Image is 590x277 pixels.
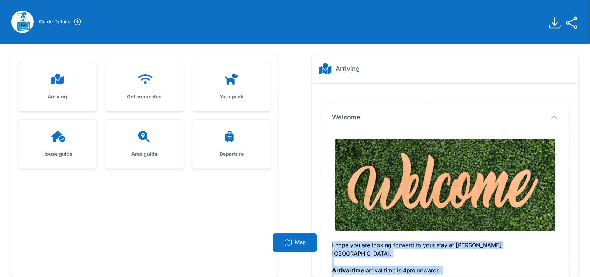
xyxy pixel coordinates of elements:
[192,62,271,111] a: Your pack
[18,62,97,111] a: Arriving
[192,120,271,169] a: Departure
[39,18,71,25] h3: Guide Details
[335,139,556,231] img: 0qs01yqw0dnb07qsrfm1myldz4s2
[203,93,260,100] h3: Your pack
[11,11,34,33] img: gbmuqyff4wowynbb6jbl9hbxogjg
[116,151,173,158] h3: Area guide
[105,62,184,111] a: Get connected
[39,18,82,26] a: Guide Details
[29,151,86,158] h3: House guide
[29,93,86,100] h3: Arriving
[18,120,97,169] a: House guide
[203,151,260,158] h3: Departure
[336,64,360,74] h2: Arriving
[332,112,361,122] span: Welcome
[332,267,366,274] strong: Arrival time:
[105,120,184,169] a: Area guide
[116,93,173,100] h3: Get connected
[332,112,559,122] button: Welcome
[295,238,306,247] p: Map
